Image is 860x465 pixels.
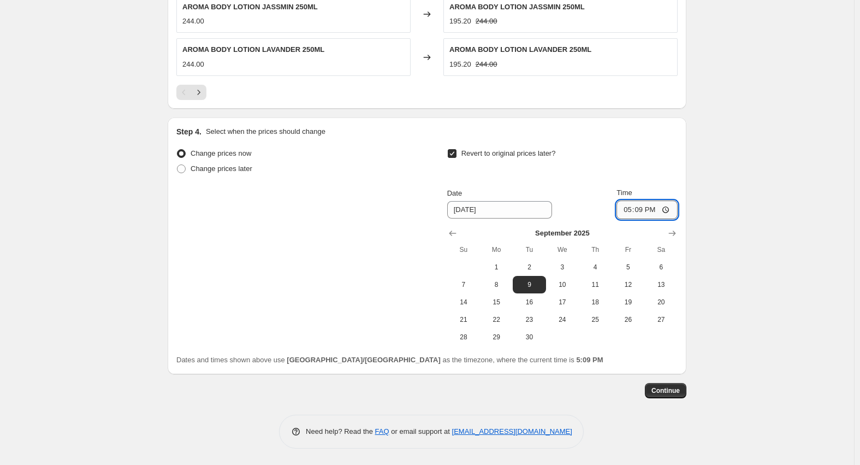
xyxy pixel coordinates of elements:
button: Wednesday September 10 2025 [546,276,579,293]
a: [EMAIL_ADDRESS][DOMAIN_NAME] [452,427,572,435]
button: Tuesday September 16 2025 [513,293,545,311]
button: Saturday September 27 2025 [645,311,678,328]
span: We [550,245,574,254]
th: Wednesday [546,241,579,258]
span: 25 [583,315,607,324]
span: Revert to original prices later? [461,149,556,157]
strike: 244.00 [476,59,497,70]
button: Thursday September 18 2025 [579,293,612,311]
button: Monday September 8 2025 [480,276,513,293]
span: 4 [583,263,607,272]
nav: Pagination [176,85,206,100]
span: 9 [517,280,541,289]
div: 244.00 [182,16,204,27]
span: 12 [616,280,640,289]
button: Wednesday September 24 2025 [546,311,579,328]
button: Show next month, October 2025 [665,226,680,241]
span: 3 [550,263,574,272]
span: Sa [649,245,673,254]
button: Wednesday September 3 2025 [546,258,579,276]
button: Sunday September 7 2025 [447,276,480,293]
span: 14 [452,298,476,307]
strike: 244.00 [476,16,497,27]
th: Monday [480,241,513,258]
button: Sunday September 28 2025 [447,328,480,346]
button: Thursday September 25 2025 [579,311,612,328]
span: 19 [616,298,640,307]
button: Thursday September 4 2025 [579,258,612,276]
span: or email support at [389,427,452,435]
a: FAQ [375,427,389,435]
button: Saturday September 20 2025 [645,293,678,311]
button: Show previous month, August 2025 [445,226,460,241]
span: 1 [484,263,508,272]
span: 28 [452,333,476,342]
span: AROMA BODY LOTION LAVANDER 250ML [449,45,591,54]
th: Thursday [579,241,612,258]
span: 11 [583,280,607,289]
span: Th [583,245,607,254]
button: Tuesday September 9 2025 [513,276,545,293]
span: 5 [616,263,640,272]
button: Monday September 1 2025 [480,258,513,276]
span: 8 [484,280,508,289]
span: Dates and times shown above use as the timezone, where the current time is [176,356,603,364]
span: 10 [550,280,574,289]
button: Friday September 26 2025 [612,311,644,328]
span: AROMA BODY LOTION JASSMIN 250ML [182,3,318,11]
th: Friday [612,241,644,258]
input: 12:00 [616,201,678,219]
span: 15 [484,298,508,307]
span: Fr [616,245,640,254]
span: 30 [517,333,541,342]
span: 20 [649,298,673,307]
button: Sunday September 21 2025 [447,311,480,328]
span: 27 [649,315,673,324]
input: 8/23/2025 [447,201,552,219]
button: Saturday September 6 2025 [645,258,678,276]
button: Friday September 12 2025 [612,276,644,293]
span: 23 [517,315,541,324]
span: AROMA BODY LOTION JASSMIN 250ML [449,3,585,11]
span: 7 [452,280,476,289]
div: 195.20 [449,59,471,70]
th: Tuesday [513,241,545,258]
span: Date [447,189,462,197]
button: Tuesday September 2 2025 [513,258,545,276]
h2: Step 4. [176,126,201,137]
b: [GEOGRAPHIC_DATA]/[GEOGRAPHIC_DATA] [287,356,440,364]
div: 195.20 [449,16,471,27]
span: Change prices now [191,149,251,157]
button: Friday September 19 2025 [612,293,644,311]
button: Monday September 15 2025 [480,293,513,311]
span: AROMA BODY LOTION LAVANDER 250ML [182,45,324,54]
button: Monday September 29 2025 [480,328,513,346]
span: Continue [651,386,680,395]
span: Time [616,189,632,197]
button: Thursday September 11 2025 [579,276,612,293]
span: Change prices later [191,164,252,173]
span: Tu [517,245,541,254]
button: Tuesday September 30 2025 [513,328,545,346]
span: 13 [649,280,673,289]
button: Next [191,85,206,100]
span: 29 [484,333,508,342]
span: Need help? Read the [306,427,375,435]
span: Mo [484,245,508,254]
button: Friday September 5 2025 [612,258,644,276]
button: Sunday September 14 2025 [447,293,480,311]
th: Saturday [645,241,678,258]
span: 22 [484,315,508,324]
p: Select when the prices should change [206,126,325,137]
span: 17 [550,298,574,307]
span: 18 [583,298,607,307]
button: Monday September 22 2025 [480,311,513,328]
span: 24 [550,315,574,324]
b: 5:09 PM [576,356,603,364]
span: 6 [649,263,673,272]
button: Saturday September 13 2025 [645,276,678,293]
th: Sunday [447,241,480,258]
button: Wednesday September 17 2025 [546,293,579,311]
span: Su [452,245,476,254]
span: 21 [452,315,476,324]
